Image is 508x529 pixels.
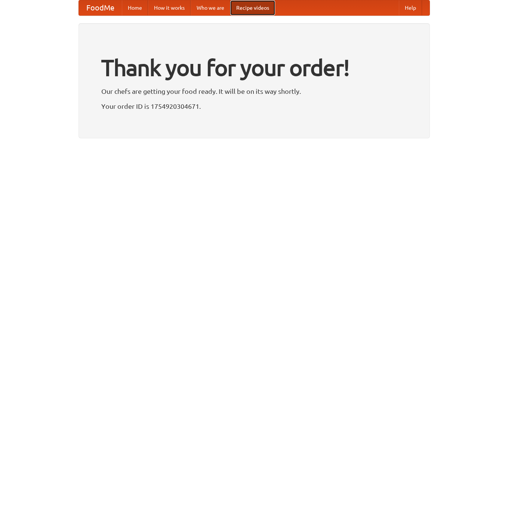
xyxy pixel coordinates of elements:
[79,0,122,15] a: FoodMe
[399,0,422,15] a: Help
[122,0,148,15] a: Home
[101,101,407,112] p: Your order ID is 1754920304671.
[191,0,230,15] a: Who we are
[230,0,275,15] a: Recipe videos
[101,50,407,86] h1: Thank you for your order!
[101,86,407,97] p: Our chefs are getting your food ready. It will be on its way shortly.
[148,0,191,15] a: How it works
